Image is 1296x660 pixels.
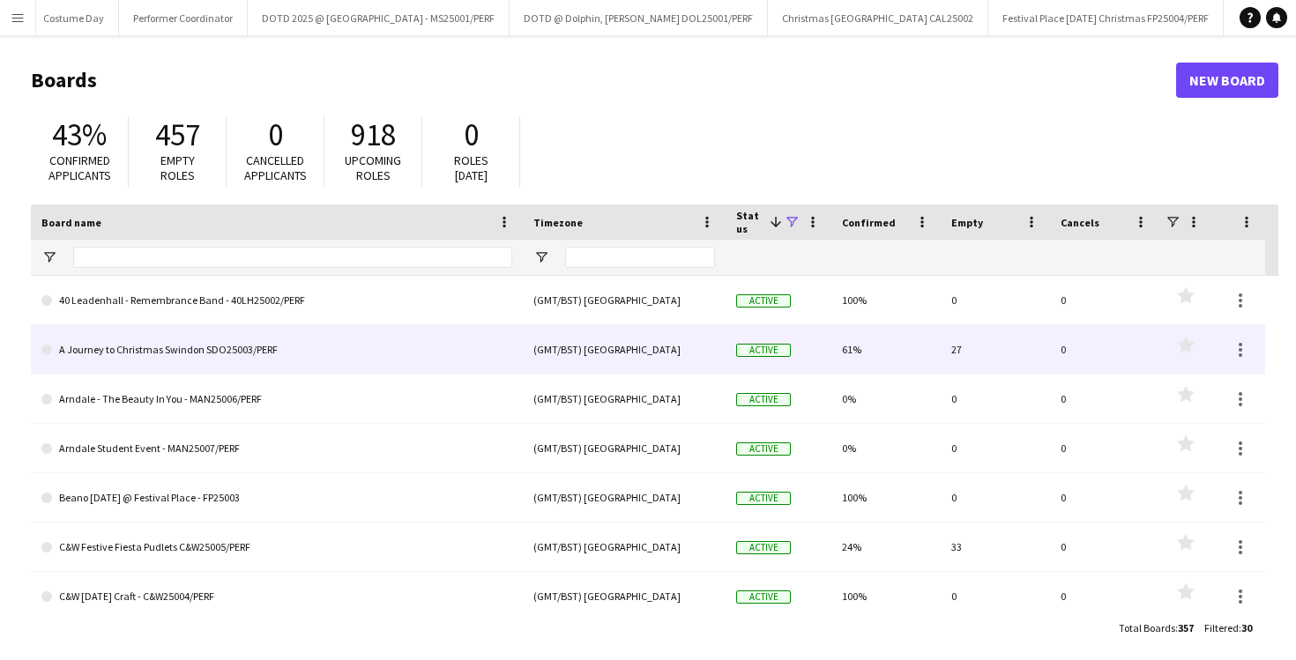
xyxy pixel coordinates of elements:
[831,325,941,374] div: 61%
[523,374,726,423] div: (GMT/BST) [GEOGRAPHIC_DATA]
[831,276,941,324] div: 100%
[1050,473,1159,522] div: 0
[736,294,791,308] span: Active
[736,209,763,235] span: Status
[510,1,768,35] button: DOTD @ Dolphin, [PERSON_NAME] DOL25001/PERF
[736,492,791,505] span: Active
[464,115,479,154] span: 0
[454,152,488,183] span: Roles [DATE]
[155,115,200,154] span: 457
[351,115,396,154] span: 918
[565,247,715,268] input: Timezone Filter Input
[41,523,512,572] a: C&W Festive Fiesta Pudlets C&W25005/PERF
[988,1,1224,35] button: Festival Place [DATE] Christmas FP25004/PERF
[31,67,1176,93] h1: Boards
[29,1,119,35] button: Costume Day
[1050,523,1159,571] div: 0
[523,523,726,571] div: (GMT/BST) [GEOGRAPHIC_DATA]
[736,541,791,554] span: Active
[1119,611,1194,645] div: :
[768,1,988,35] button: Christmas [GEOGRAPHIC_DATA] CAL25002
[248,1,510,35] button: DOTD 2025 @ [GEOGRAPHIC_DATA] - MS25001/PERF
[941,572,1050,620] div: 0
[1050,374,1159,423] div: 0
[736,344,791,357] span: Active
[1204,611,1252,645] div: :
[1061,216,1099,229] span: Cancels
[831,374,941,423] div: 0%
[160,152,195,183] span: Empty roles
[48,152,111,183] span: Confirmed applicants
[941,523,1050,571] div: 33
[41,473,512,523] a: Beano [DATE] @ Festival Place - FP25003
[533,216,583,229] span: Timezone
[523,325,726,374] div: (GMT/BST) [GEOGRAPHIC_DATA]
[523,473,726,522] div: (GMT/BST) [GEOGRAPHIC_DATA]
[1241,621,1252,634] span: 30
[41,216,101,229] span: Board name
[523,276,726,324] div: (GMT/BST) [GEOGRAPHIC_DATA]
[41,572,512,621] a: C&W [DATE] Craft - C&W25004/PERF
[736,590,791,604] span: Active
[41,276,512,325] a: 40 Leadenhall - Remembrance Band - 40LH25002/PERF
[119,1,248,35] button: Performer Coordinator
[533,249,549,265] button: Open Filter Menu
[1176,63,1278,98] a: New Board
[941,276,1050,324] div: 0
[1050,424,1159,472] div: 0
[244,152,307,183] span: Cancelled applicants
[951,216,983,229] span: Empty
[1050,276,1159,324] div: 0
[41,325,512,374] a: A Journey to Christmas Swindon SDO25003/PERF
[41,374,512,424] a: Arndale - The Beauty In You - MAN25006/PERF
[523,572,726,620] div: (GMT/BST) [GEOGRAPHIC_DATA]
[941,424,1050,472] div: 0
[831,572,941,620] div: 100%
[52,115,107,154] span: 43%
[831,523,941,571] div: 24%
[41,249,57,265] button: Open Filter Menu
[842,216,896,229] span: Confirmed
[941,374,1050,423] div: 0
[831,473,941,522] div: 100%
[941,325,1050,374] div: 27
[73,247,512,268] input: Board name Filter Input
[1050,325,1159,374] div: 0
[41,424,512,473] a: Arndale Student Event - MAN25007/PERF
[268,115,283,154] span: 0
[1119,621,1175,634] span: Total Boards
[523,424,726,472] div: (GMT/BST) [GEOGRAPHIC_DATA]
[1204,621,1239,634] span: Filtered
[1178,621,1194,634] span: 357
[736,442,791,456] span: Active
[1050,572,1159,620] div: 0
[831,424,941,472] div: 0%
[941,473,1050,522] div: 0
[736,393,791,406] span: Active
[345,152,401,183] span: Upcoming roles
